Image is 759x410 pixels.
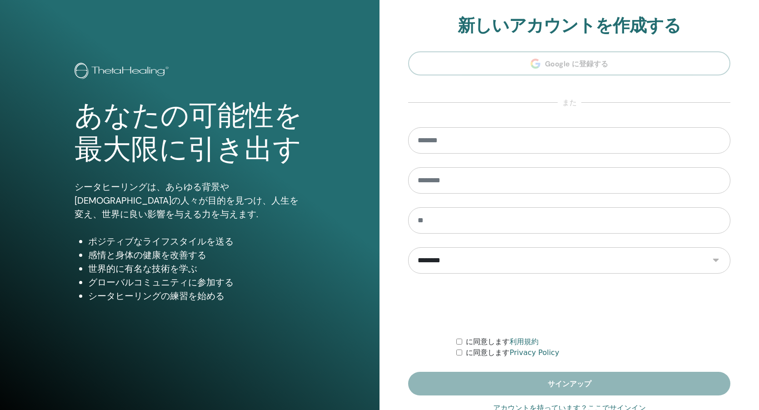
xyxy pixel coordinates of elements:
[509,337,539,346] a: 利用規約
[88,248,305,262] li: 感情と身体の健康を改善する
[466,336,539,347] label: に同意します
[88,275,305,289] li: グローバルコミュニティに参加する
[75,180,305,221] p: シータヒーリングは、あらゆる背景や[DEMOGRAPHIC_DATA]の人々が目的を見つけ、人生を変え、世界に良い影響を与える力を与えます.
[558,97,581,108] span: また
[466,347,559,358] label: に同意します
[88,289,305,303] li: シータヒーリングの練習を始める
[408,15,730,36] h2: 新しいアカウントを作成する
[88,235,305,248] li: ポジティブなライフスタイルを送る
[88,262,305,275] li: 世界的に有名な技術を学ぶ
[500,287,639,323] iframe: reCAPTCHA
[75,99,305,167] h1: あなたの可能性を最大限に引き出す
[509,348,559,357] a: Privacy Policy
